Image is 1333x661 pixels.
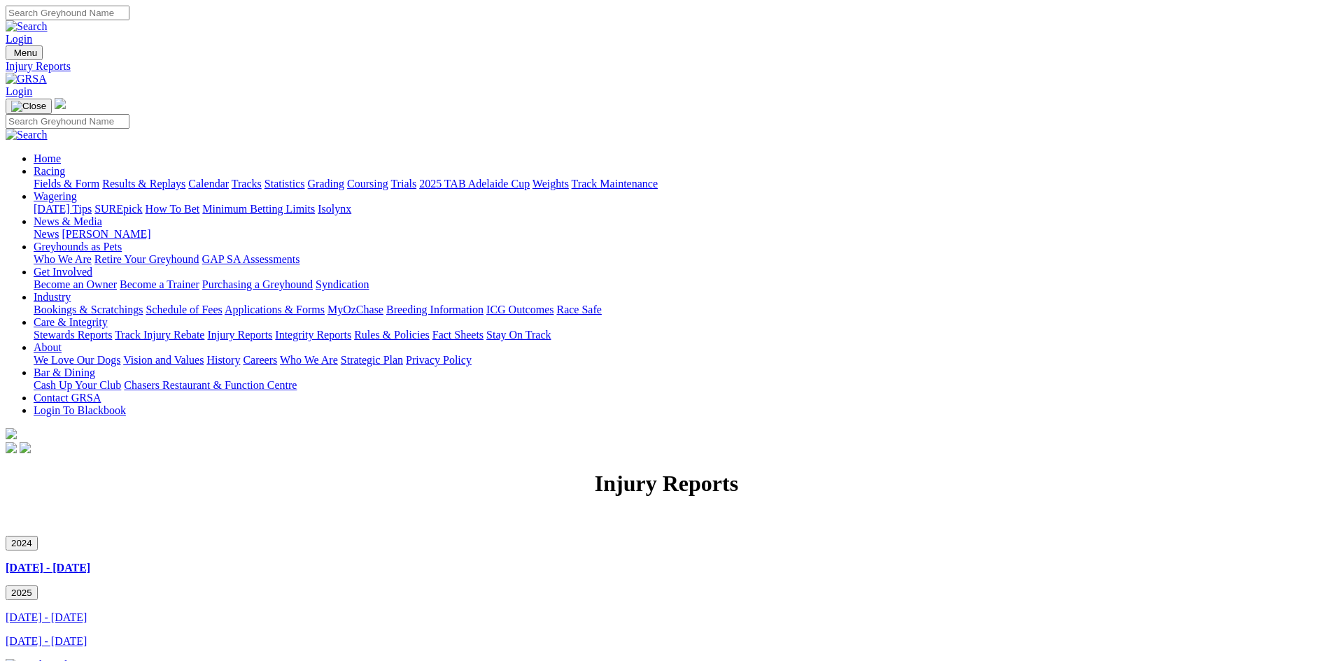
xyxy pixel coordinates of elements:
[556,304,601,315] a: Race Safe
[120,278,199,290] a: Become a Trainer
[6,114,129,129] input: Search
[34,379,1327,392] div: Bar & Dining
[432,329,484,341] a: Fact Sheets
[275,329,351,341] a: Integrity Reports
[406,354,472,366] a: Privacy Policy
[34,278,1327,291] div: Get Involved
[318,203,351,215] a: Isolynx
[34,203,1327,215] div: Wagering
[265,178,305,190] a: Statistics
[6,60,1327,73] a: Injury Reports
[243,354,277,366] a: Careers
[34,152,61,164] a: Home
[124,379,297,391] a: Chasers Restaurant & Function Centre
[14,48,37,58] span: Menu
[34,278,117,290] a: Become an Owner
[34,404,126,416] a: Login To Blackbook
[34,266,92,278] a: Get Involved
[34,178,99,190] a: Fields & Form
[6,6,129,20] input: Search
[34,228,59,240] a: News
[390,178,416,190] a: Trials
[207,329,272,341] a: Injury Reports
[6,585,38,600] button: 2025
[6,85,32,97] a: Login
[206,354,240,366] a: History
[55,98,66,109] img: logo-grsa-white.png
[34,241,122,253] a: Greyhounds as Pets
[327,304,383,315] a: MyOzChase
[188,178,229,190] a: Calendar
[34,291,71,303] a: Industry
[6,428,17,439] img: logo-grsa-white.png
[34,379,121,391] a: Cash Up Your Club
[34,329,112,341] a: Stewards Reports
[11,101,46,112] img: Close
[232,178,262,190] a: Tracks
[34,253,92,265] a: Who We Are
[308,178,344,190] a: Grading
[146,203,200,215] a: How To Bet
[280,354,338,366] a: Who We Are
[34,228,1327,241] div: News & Media
[6,635,87,647] a: [DATE] - [DATE]
[34,392,101,404] a: Contact GRSA
[34,304,143,315] a: Bookings & Scratchings
[34,316,108,328] a: Care & Integrity
[202,278,313,290] a: Purchasing a Greyhound
[6,611,87,623] a: [DATE] - [DATE]
[6,45,43,60] button: Toggle navigation
[347,178,388,190] a: Coursing
[419,178,530,190] a: 2025 TAB Adelaide Cup
[34,215,102,227] a: News & Media
[94,203,142,215] a: SUREpick
[316,278,369,290] a: Syndication
[486,329,551,341] a: Stay On Track
[6,536,38,550] button: 2024
[20,442,31,453] img: twitter.svg
[62,228,150,240] a: [PERSON_NAME]
[341,354,403,366] a: Strategic Plan
[386,304,484,315] a: Breeding Information
[34,253,1327,266] div: Greyhounds as Pets
[34,341,62,353] a: About
[202,253,300,265] a: GAP SA Assessments
[34,190,77,202] a: Wagering
[123,354,204,366] a: Vision and Values
[6,562,90,574] a: [DATE] - [DATE]
[6,442,17,453] img: facebook.svg
[34,203,92,215] a: [DATE] Tips
[6,99,52,114] button: Toggle navigation
[34,329,1327,341] div: Care & Integrity
[533,178,569,190] a: Weights
[34,354,120,366] a: We Love Our Dogs
[354,329,430,341] a: Rules & Policies
[595,471,738,496] strong: Injury Reports
[94,253,199,265] a: Retire Your Greyhound
[115,329,204,341] a: Track Injury Rebate
[102,178,185,190] a: Results & Replays
[146,304,222,315] a: Schedule of Fees
[202,203,315,215] a: Minimum Betting Limits
[225,304,325,315] a: Applications & Forms
[572,178,658,190] a: Track Maintenance
[6,129,48,141] img: Search
[6,20,48,33] img: Search
[486,304,553,315] a: ICG Outcomes
[34,367,95,378] a: Bar & Dining
[6,73,47,85] img: GRSA
[34,165,65,177] a: Racing
[34,304,1327,316] div: Industry
[34,354,1327,367] div: About
[34,178,1327,190] div: Racing
[6,33,32,45] a: Login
